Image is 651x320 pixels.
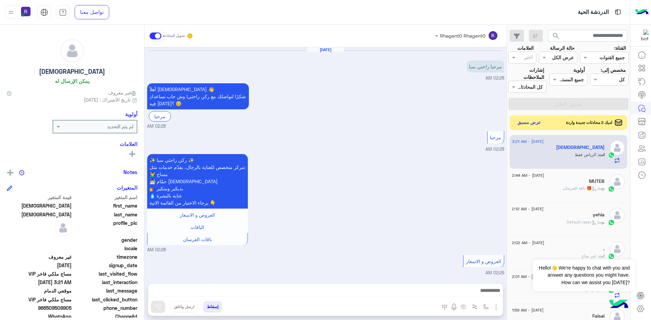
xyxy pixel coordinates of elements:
[73,253,138,260] span: timezone
[512,240,544,246] span: [DATE] - 2:02 AM
[508,66,544,81] label: إشارات الملاحظات
[21,7,31,16] img: userImage
[556,145,605,150] h5: سبحان الله
[7,202,72,209] span: سبحان
[608,219,615,226] img: WhatsApp
[635,5,649,19] img: Logo
[147,247,166,253] span: 02:28 AM
[592,313,605,319] h5: Faisal
[7,253,72,260] span: غير معروف
[598,186,605,191] span: بوت
[147,154,248,209] p: 14/8/2025, 2:28 AM
[73,245,138,252] span: locale
[163,33,185,39] small: تحويل المحادثة
[59,8,67,16] img: tab
[575,152,598,157] span: الرياض فقط
[73,262,138,269] span: signup_date
[73,194,138,201] span: اسم المتغير
[483,304,489,310] img: select flow
[461,304,466,310] img: create order
[7,262,72,269] span: 2025-08-13T23:28:50.272Z
[7,236,72,243] span: null
[608,152,615,158] img: WhatsApp
[486,76,504,81] span: 02:28 AM
[7,170,13,176] img: add
[170,301,198,313] button: ارسل واغلق
[56,5,70,19] a: tab
[533,259,635,291] span: Hello!👋 We're happy to chat with you and answer any questions you might have. How can we assist y...
[550,44,575,51] label: حالة الرسالة
[155,303,161,310] img: send message
[578,8,609,17] p: الدردشة الحية
[610,241,625,257] img: defaultAdmin.png
[614,8,622,16] img: tab
[458,301,469,312] button: create order
[614,44,626,51] label: القناة:
[7,194,72,201] span: قيمة المتغير
[512,138,544,145] span: [DATE] - 3:21 AM
[573,66,585,73] label: أولوية
[73,304,138,312] span: phone_number
[73,279,138,286] span: last_interaction
[7,8,15,17] img: profile
[636,29,649,42] img: 322853014244696
[467,61,504,72] p: 14/8/2025, 2:28 AM
[512,274,544,280] span: [DATE] - 2:01 AM
[73,313,138,320] span: ChannelId
[73,296,138,303] span: last_clicked_button
[524,54,534,62] div: اختر
[84,96,131,103] span: تاريخ الأشتراك : [DATE]
[466,258,501,264] span: العروض و الاسعار
[7,245,72,252] span: null
[490,134,501,140] span: مرحبا
[512,172,544,178] span: [DATE] - 2:44 AM
[73,211,138,218] span: last_name
[180,212,215,218] span: العروض و الاسعار
[183,236,212,242] span: باقات العرسان
[567,219,598,225] span: : Default reply
[515,118,544,128] button: عرض مسبق
[450,303,458,311] img: send voice note
[108,89,137,96] span: غير معروف
[508,98,629,110] button: تطبيق الفلاتر
[7,296,72,303] span: مساج ملكي فاخر VIP
[203,301,222,313] button: إسقاط
[61,39,84,62] img: defaultAdmin.png
[610,140,625,155] img: defaultAdmin.png
[512,307,544,313] span: [DATE] - 1:59 AM
[601,66,626,73] label: مخصص إلى:
[117,185,137,191] h6: المتغيرات
[7,141,137,147] h6: العلامات
[607,293,631,317] img: hulul-logo.png
[593,212,605,218] h5: yehia
[73,202,138,209] span: first_name
[7,279,72,286] span: 2025-08-14T00:21:46.53Z
[512,206,544,212] span: [DATE] - 2:12 AM
[486,270,504,275] span: 02:29 AM
[598,152,605,157] span: انت
[73,270,138,277] span: last_visited_flow
[125,111,137,117] h6: أولوية
[19,170,24,175] img: notes
[469,301,480,312] button: Trigger scenario
[40,8,48,16] img: tab
[149,111,171,122] div: مرحبا
[73,219,138,235] span: profile_pic
[7,270,72,277] span: مساج ملكي فاخر VIP
[123,169,137,175] h6: Notes
[589,178,605,184] h5: MUTEB
[486,147,504,152] span: 02:28 AM
[552,32,560,40] span: search
[191,224,204,230] span: الباقات
[548,30,565,44] button: search
[517,44,534,51] label: العلامات
[55,78,90,84] h6: يمكن الإرسال له
[598,219,605,225] span: بوت
[75,5,109,19] a: تواصل معنا
[147,123,166,130] span: 02:28 AM
[480,301,492,312] button: select flow
[566,120,612,126] span: لديك 2 محادثات جديدة واردة
[610,208,625,223] img: defaultAdmin.png
[55,219,72,236] img: defaultAdmin.png
[307,47,344,52] h6: [DATE]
